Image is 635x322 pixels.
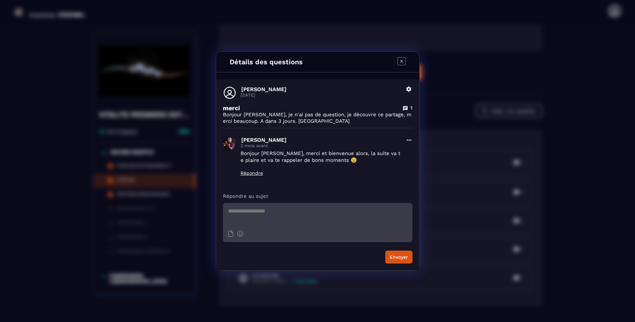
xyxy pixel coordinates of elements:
[241,150,402,164] p: Bonjour [PERSON_NAME], merci et bienvenue alors, la suite va te plaire et va te rappeler de bons ...
[241,137,402,143] p: [PERSON_NAME]
[241,170,402,176] p: Répondre
[410,105,412,111] p: 1
[230,58,303,66] h4: Détails des questions
[241,143,402,148] p: 2 mois avant
[385,251,412,264] button: Envoyer
[223,104,240,112] p: merci
[223,112,412,124] p: Bonjour [PERSON_NAME], je n'ai pas de question, je découvre ce partage, merci beaucoup. A dans 3 ...
[241,86,402,92] p: [PERSON_NAME]
[223,193,412,200] p: Répondre au sujet
[241,92,402,98] p: [DATE]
